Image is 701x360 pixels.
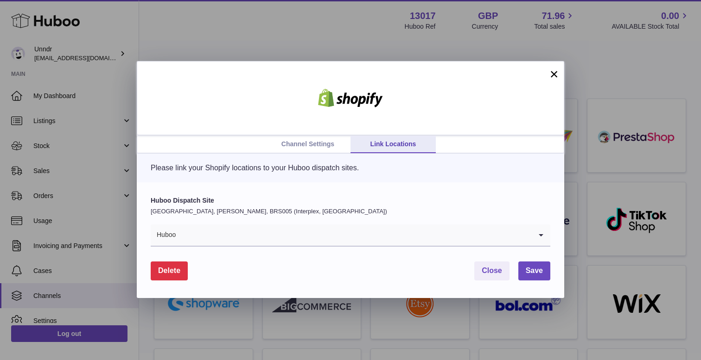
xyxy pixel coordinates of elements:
[265,136,350,153] a: Channel Settings
[311,89,390,107] img: shopify
[176,224,532,246] input: Search for option
[518,261,550,280] button: Save
[151,163,550,173] p: Please link your Shopify locations to your Huboo dispatch sites.
[158,267,180,274] span: Delete
[548,68,560,80] button: ×
[474,261,510,280] button: Close
[350,136,436,153] a: Link Locations
[151,196,550,205] label: Huboo Dispatch Site
[526,267,543,274] span: Save
[151,224,550,247] div: Search for option
[151,261,188,280] button: Delete
[151,224,176,246] span: Huboo
[151,207,550,216] p: [GEOGRAPHIC_DATA], [PERSON_NAME], BRS005 (Interplex, [GEOGRAPHIC_DATA])
[482,267,502,274] span: Close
